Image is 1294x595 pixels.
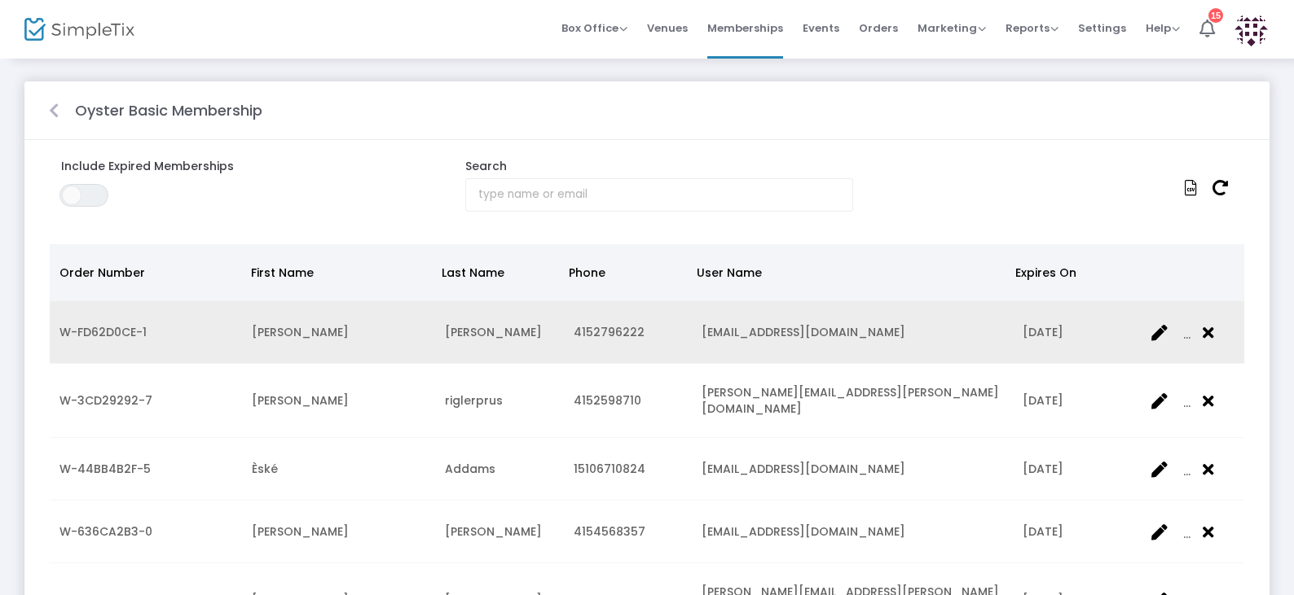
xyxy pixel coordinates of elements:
[574,523,645,540] span: 4154568357
[59,392,152,409] span: W-3CD29292-7
[1023,461,1063,477] span: 11/23/2025
[687,244,1006,301] th: User Name
[647,7,688,49] span: Venues
[59,265,145,281] span: Order Number
[702,523,905,540] span: degens@sbcglobal.net
[561,20,627,36] span: Box Office
[574,324,645,340] span: 4152796222
[49,158,437,175] label: Include Expired Memberships
[59,461,151,477] span: W-44BB4B2F-5
[465,178,853,212] input: type name or email
[702,324,905,340] span: matsutake@comcast.net
[574,461,645,477] span: 15106710824
[252,461,278,477] span: Èské
[1023,324,1063,340] span: 11/22/2025
[1023,392,1063,409] span: 11/22/2025
[445,461,495,477] span: Addams
[574,392,641,409] span: 4152598710
[859,7,898,49] span: Orders
[453,158,519,175] label: Search
[702,461,905,477] span: eske.addams@gmail.com
[252,392,349,409] span: julia
[59,523,152,540] span: W-636CA2B3-0
[1006,20,1059,36] span: Reports
[75,99,262,121] m-panel-title: Oyster Basic Membership
[1023,523,1063,540] span: 11/25/2025
[252,324,349,340] span: Nicole
[252,523,349,540] span: Suzanne
[918,20,986,36] span: Marketing
[1146,20,1180,36] span: Help
[442,265,504,281] span: Last Name
[445,523,542,540] span: Degen
[445,392,503,409] span: riglerprus
[1208,8,1223,23] div: 15
[803,7,839,49] span: Events
[707,7,783,49] span: Memberships
[59,324,147,340] span: W-FD62D0CE-1
[1078,7,1126,49] span: Settings
[702,384,999,417] span: julia.rigler@gmail.com
[1015,265,1076,281] span: Expires On
[251,265,314,281] span: First Name
[559,244,686,301] th: Phone
[445,324,542,340] span: Novak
